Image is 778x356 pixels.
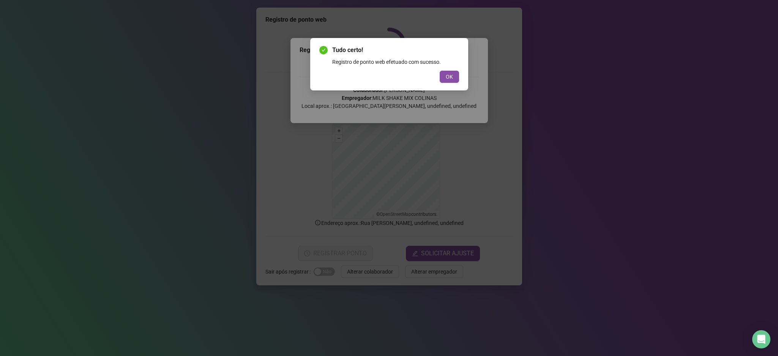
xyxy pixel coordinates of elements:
span: OK [446,73,453,81]
button: OK [440,71,459,83]
span: check-circle [319,46,328,54]
div: Open Intercom Messenger [752,330,770,348]
span: Tudo certo! [332,46,459,55]
div: Registro de ponto web efetuado com sucesso. [332,58,459,66]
